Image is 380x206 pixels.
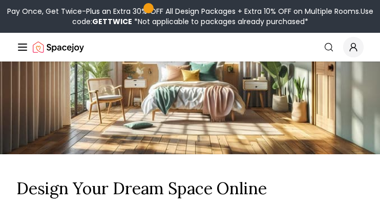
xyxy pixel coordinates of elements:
[4,6,376,27] div: Pay Once, Get Twice-Plus an Extra 30% OFF All Design Packages + Extra 10% OFF on Multiple Rooms.
[16,179,364,198] h1: Design Your Dream Space Online
[16,33,364,61] nav: Global
[33,37,84,57] img: Spacejoy Logo
[72,6,373,27] span: Use code:
[33,37,84,57] a: Spacejoy
[92,16,132,27] b: GETTWICE
[132,16,308,27] span: *Not applicable to packages already purchased*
